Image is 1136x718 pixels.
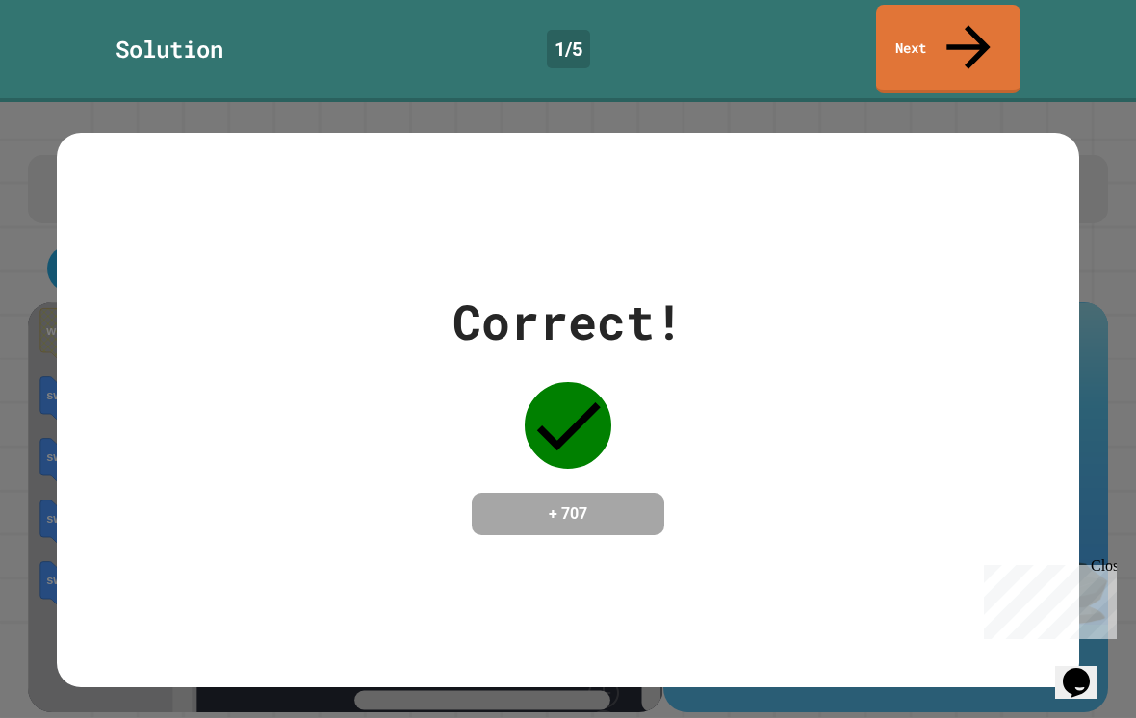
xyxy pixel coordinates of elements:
[1055,641,1117,699] iframe: chat widget
[547,30,590,68] div: 1 / 5
[491,502,645,526] h4: + 707
[116,32,223,66] div: Solution
[8,8,133,122] div: Chat with us now!Close
[452,286,684,358] div: Correct!
[976,557,1117,639] iframe: chat widget
[876,5,1020,93] a: Next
